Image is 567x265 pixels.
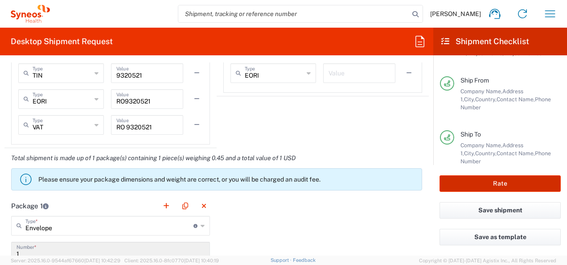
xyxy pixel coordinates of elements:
[440,202,561,219] button: Save shipment
[460,77,489,84] span: Ship From
[475,96,497,103] span: Country,
[475,150,497,157] span: Country,
[178,5,409,22] input: Shipment, tracking or reference number
[440,229,561,245] button: Save as template
[464,96,475,103] span: City,
[441,36,529,47] h2: Shipment Checklist
[84,258,120,263] span: [DATE] 10:42:29
[124,258,219,263] span: Client: 2025.16.0-8fc0770
[460,88,502,95] span: Company Name,
[293,257,316,263] a: Feedback
[11,36,113,47] h2: Desktop Shipment Request
[497,96,535,103] span: Contact Name,
[497,150,535,157] span: Contact Name,
[11,202,49,211] h2: Package 1
[184,258,219,263] span: [DATE] 10:40:19
[460,131,481,138] span: Ship To
[430,10,481,18] span: [PERSON_NAME]
[460,142,502,149] span: Company Name,
[271,257,293,263] a: Support
[38,175,418,183] p: Please ensure your package dimensions and weight are correct, or you will be charged an audit fee.
[11,258,120,263] span: Server: 2025.16.0-9544af67660
[419,257,556,265] span: Copyright © [DATE]-[DATE] Agistix Inc., All Rights Reserved
[464,150,475,157] span: City,
[440,175,561,192] button: Rate
[4,154,302,161] em: Total shipment is made up of 1 package(s) containing 1 piece(s) weighing 0.45 and a total value o...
